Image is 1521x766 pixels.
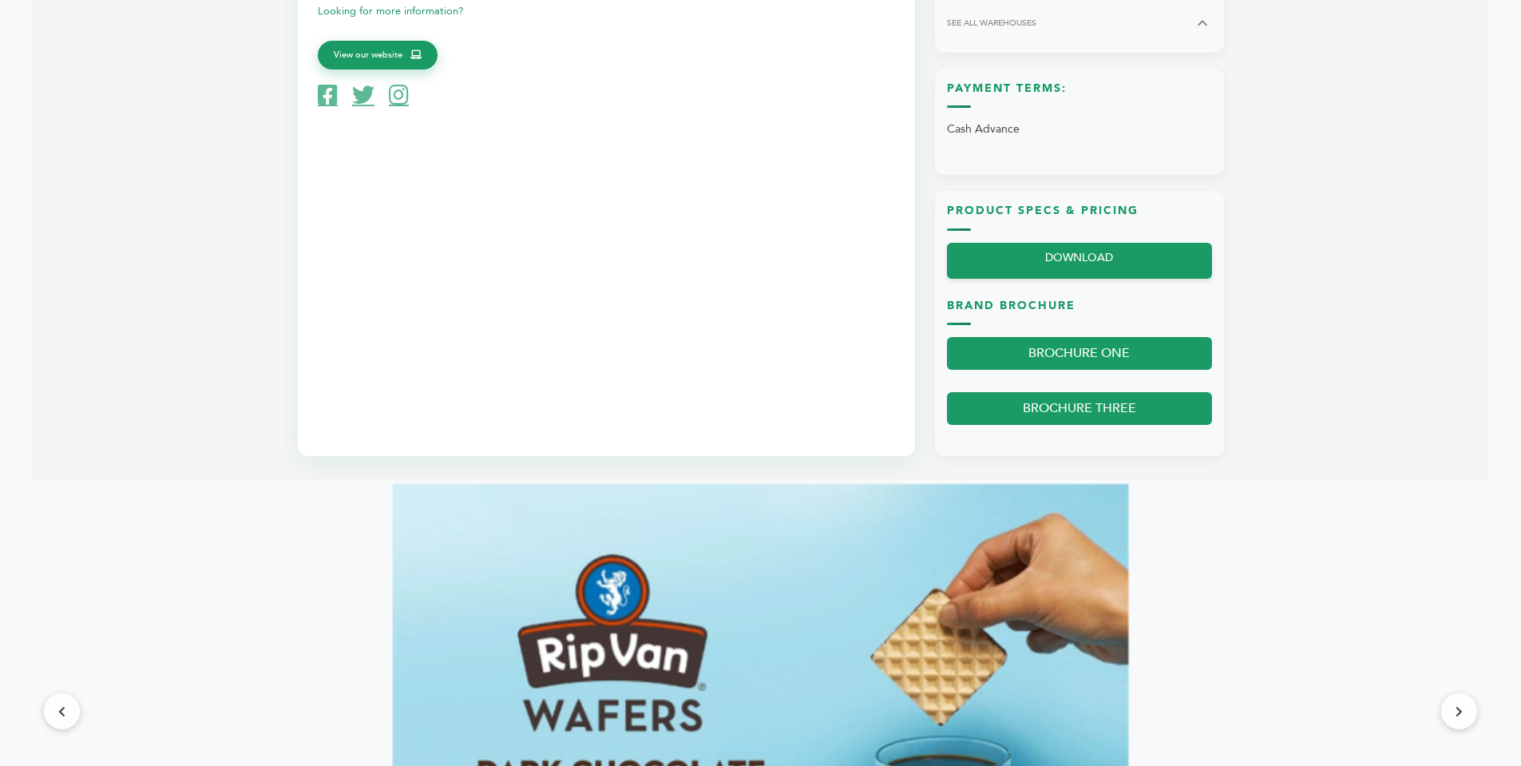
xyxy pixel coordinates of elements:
span: View our website [334,48,402,62]
span: SEE ALL WAREHOUSES [947,17,1036,29]
a: DOWNLOAD [947,243,1212,279]
h3: Brand Brochure [947,298,1212,326]
button: SEE ALL WAREHOUSES [947,14,1212,33]
p: Looking for more information? [318,2,895,21]
h3: Product Specs & Pricing [947,203,1212,231]
a: View our website [318,41,438,69]
h3: Payment Terms: [947,81,1212,109]
a: BROCHURE THREE [947,392,1212,425]
p: Cash Advance [947,116,1212,143]
a: BROCHURE ONE [947,337,1212,370]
